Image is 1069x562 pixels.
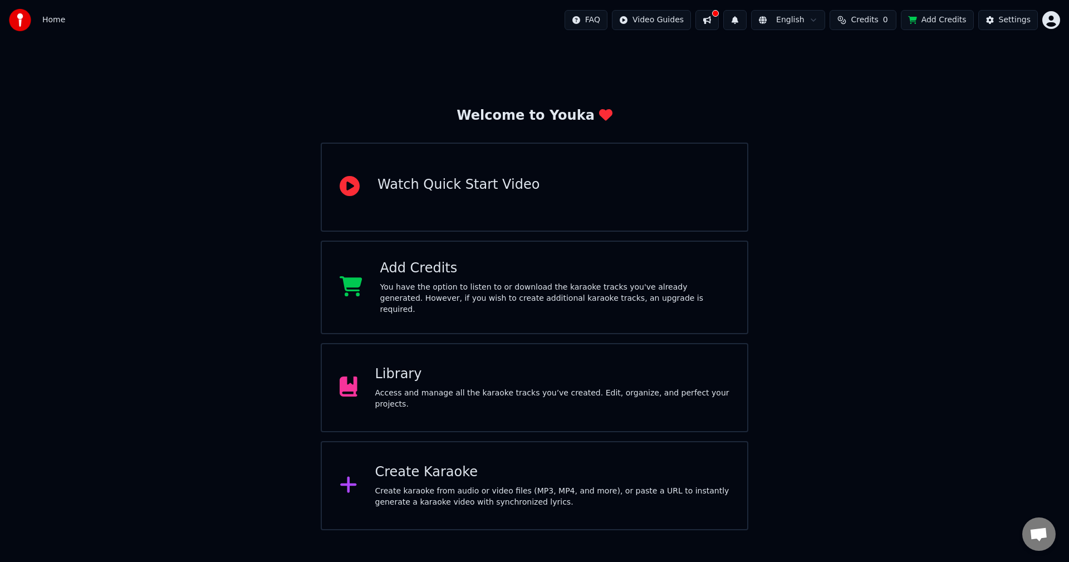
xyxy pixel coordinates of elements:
[978,10,1038,30] button: Settings
[375,388,730,410] div: Access and manage all the karaoke tracks you’ve created. Edit, organize, and perfect your projects.
[9,9,31,31] img: youka
[612,10,691,30] button: Video Guides
[901,10,974,30] button: Add Credits
[375,486,730,508] div: Create karaoke from audio or video files (MP3, MP4, and more), or paste a URL to instantly genera...
[883,14,888,26] span: 0
[851,14,878,26] span: Credits
[830,10,896,30] button: Credits0
[380,260,730,277] div: Add Credits
[375,463,730,481] div: Create Karaoke
[1022,517,1056,551] div: Open chat
[375,365,730,383] div: Library
[42,14,65,26] nav: breadcrumb
[565,10,607,30] button: FAQ
[377,176,540,194] div: Watch Quick Start Video
[380,282,730,315] div: You have the option to listen to or download the karaoke tracks you've already generated. However...
[42,14,65,26] span: Home
[999,14,1031,26] div: Settings
[457,107,612,125] div: Welcome to Youka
